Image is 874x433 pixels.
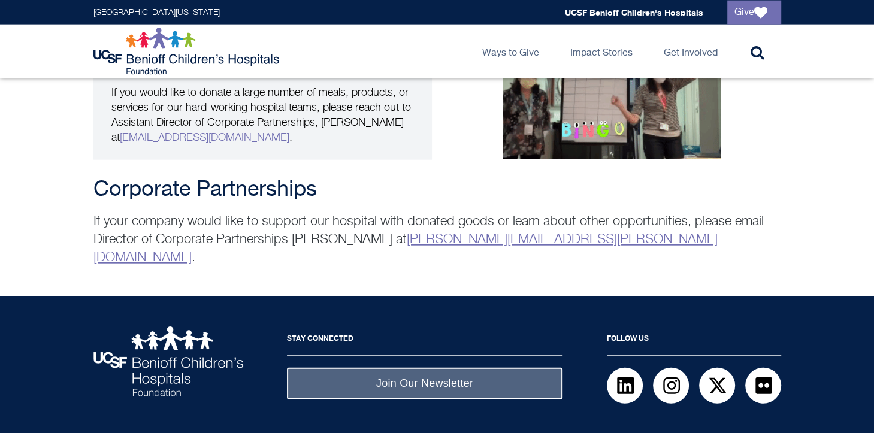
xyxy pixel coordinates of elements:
a: Give [727,1,781,25]
h2: Stay Connected [287,326,562,356]
a: Ways to Give [473,25,549,78]
img: Logo for UCSF Benioff Children's Hospitals Foundation [93,28,282,75]
p: If your company would like to support our hospital with donated goods or learn about other opport... [93,213,781,267]
a: [EMAIL_ADDRESS][DOMAIN_NAME] [120,132,289,143]
img: Child life team [503,37,721,159]
a: Join Our Newsletter [287,368,562,399]
a: Get Involved [654,25,727,78]
h2: Follow Us [607,326,781,356]
a: UCSF Benioff Children's Hospitals [565,7,703,17]
a: Impact Stories [561,25,642,78]
a: [GEOGRAPHIC_DATA][US_STATE] [93,8,220,17]
p: If you would like to donate a large number of meals, products, or services for our hard-working h... [111,86,414,146]
img: UCSF Benioff Children's Hospitals [93,326,243,396]
h2: Corporate Partnerships [93,178,781,202]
